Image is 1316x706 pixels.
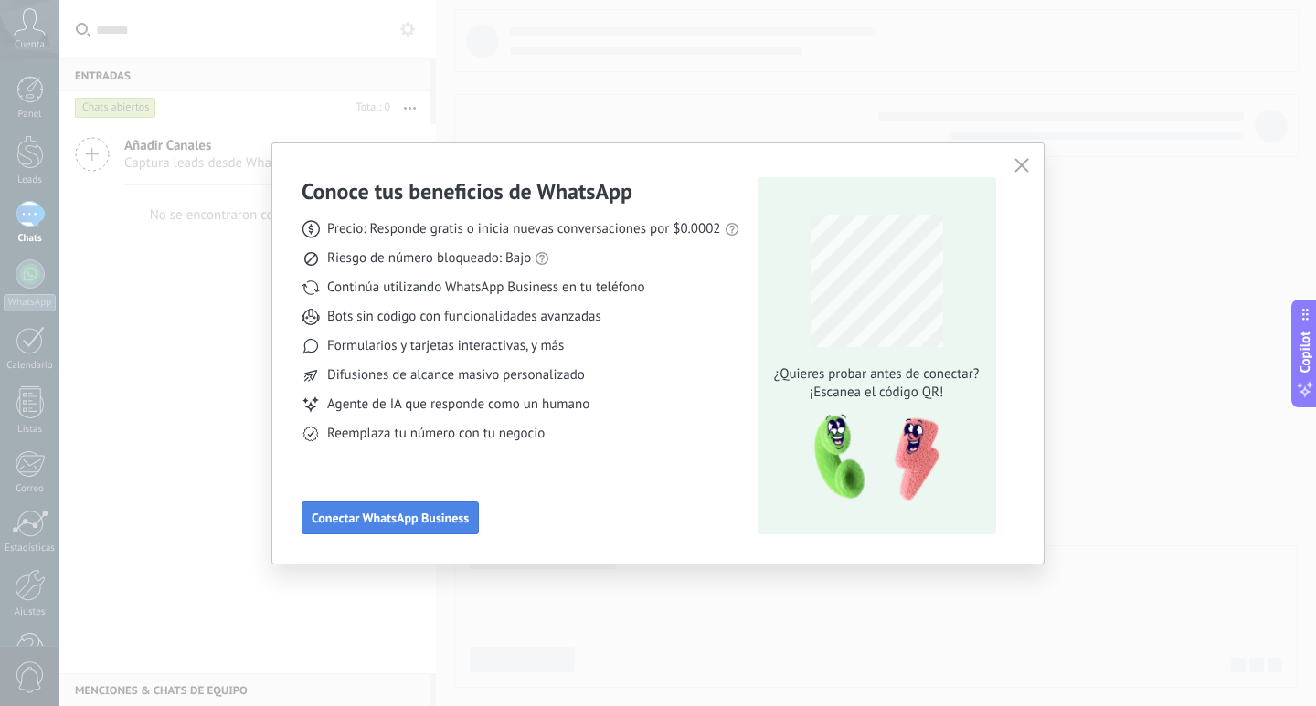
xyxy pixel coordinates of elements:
[769,384,984,402] span: ¡Escanea el código QR!
[327,425,545,443] span: Reemplaza tu número con tu negocio
[327,308,601,326] span: Bots sin código con funcionalidades avanzadas
[327,220,721,238] span: Precio: Responde gratis o inicia nuevas conversaciones por $0.0002
[327,395,589,414] span: Agente de IA que responde como un humano
[799,409,943,507] img: qr-pic-1x.png
[327,366,585,385] span: Difusiones de alcance masivo personalizado
[327,337,564,355] span: Formularios y tarjetas interactivas, y más
[312,511,469,524] span: Conectar WhatsApp Business
[327,249,531,268] span: Riesgo de número bloqueado: Bajo
[327,279,644,297] span: Continúa utilizando WhatsApp Business en tu teléfono
[1296,331,1314,373] span: Copilot
[302,501,479,534] button: Conectar WhatsApp Business
[769,365,984,384] span: ¿Quieres probar antes de conectar?
[302,177,632,205] h3: Conoce tus beneficios de WhatsApp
